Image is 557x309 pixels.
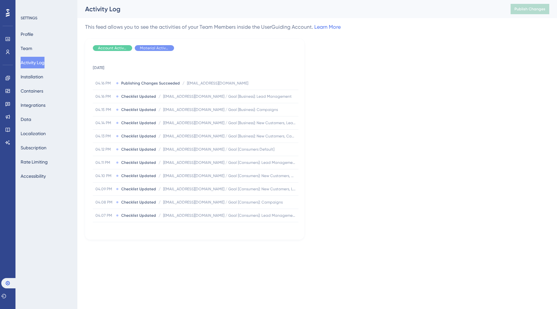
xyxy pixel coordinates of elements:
span: [EMAIL_ADDRESS][DOMAIN_NAME] / Goal [Business]: Campaigns [163,107,278,112]
button: Data [21,114,31,125]
span: Checklist Updated [121,173,156,178]
span: / [182,81,184,86]
div: Activity Log [85,5,494,14]
span: 04.07 PM [95,213,113,218]
span: 04.09 PM [95,186,113,192]
span: [EMAIL_ADDRESS][DOMAIN_NAME] / Goal [Consumers]: Campaigns [163,200,283,205]
span: [EMAIL_ADDRESS][DOMAIN_NAME] / Goal [Business]: Lead Management [163,94,292,99]
span: [EMAIL_ADDRESS][DOMAIN_NAME] / Goal [Consumers]: Lead Management [163,213,296,218]
span: Publish Changes [514,6,545,12]
button: Publish Changes [511,4,549,14]
span: Checklist Updated [121,147,156,152]
button: Localization [21,128,46,139]
span: [EMAIL_ADDRESS][DOMAIN_NAME] / Goal [Consumers Default] [163,147,274,152]
span: / [159,200,161,205]
td: [DATE] [93,56,298,77]
span: Checklist Updated [121,120,156,125]
span: [EMAIL_ADDRESS][DOMAIN_NAME] / Goal [Business]: New Customers, Campaigns [163,134,296,139]
span: 04.15 PM [95,107,113,112]
span: / [159,160,161,165]
div: This feed allows you to see the activities of your Team Members inside the UserGuiding Account. [85,23,341,31]
span: Checklist Updated [121,213,156,218]
span: [EMAIL_ADDRESS][DOMAIN_NAME] / Goal [Consumers]: Lead Management, Campaigns [163,160,296,165]
span: 04.12 PM [95,147,113,152]
span: Material Activity [140,45,169,51]
button: Team [21,43,32,54]
span: [EMAIL_ADDRESS][DOMAIN_NAME] / Goal [Business]: New Customers, Lead Management [163,120,296,125]
button: Accessibility [21,170,46,182]
span: / [159,134,161,139]
button: Containers [21,85,43,97]
button: Integrations [21,99,45,111]
button: Rate Limiting [21,156,48,168]
span: Checklist Updated [121,186,156,192]
span: 04.13 PM [95,134,113,139]
span: 04.14 PM [95,120,113,125]
span: / [159,120,161,125]
button: Activity Log [21,57,44,68]
span: 04.10 PM [95,173,113,178]
span: 04.16 PM [95,81,113,86]
span: [EMAIL_ADDRESS][DOMAIN_NAME] [187,81,248,86]
span: [EMAIL_ADDRESS][DOMAIN_NAME] / Goal [Consumers]: New Customers, Campaigns [163,173,296,178]
span: / [159,94,161,99]
span: / [159,173,161,178]
span: Checklist Updated [121,94,156,99]
span: 04.11 PM [95,160,113,165]
span: Checklist Updated [121,200,156,205]
span: / [159,147,161,152]
span: Checklist Updated [121,134,156,139]
span: Account Activity [98,45,127,51]
span: Checklist Updated [121,107,156,112]
a: Learn More [314,24,341,30]
span: 04.16 PM [95,94,113,99]
span: Checklist Updated [121,160,156,165]
span: [EMAIL_ADDRESS][DOMAIN_NAME] / Goal [Consumers]: New Customers, Lead Management [163,186,296,192]
button: Subscription [21,142,46,154]
span: Publishing Changes Succeeded [121,81,180,86]
span: / [159,213,161,218]
span: / [159,186,161,192]
span: 04.08 PM [95,200,113,205]
button: Profile [21,28,33,40]
span: / [159,107,161,112]
div: SETTINGS [21,15,73,21]
button: Installation [21,71,43,83]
